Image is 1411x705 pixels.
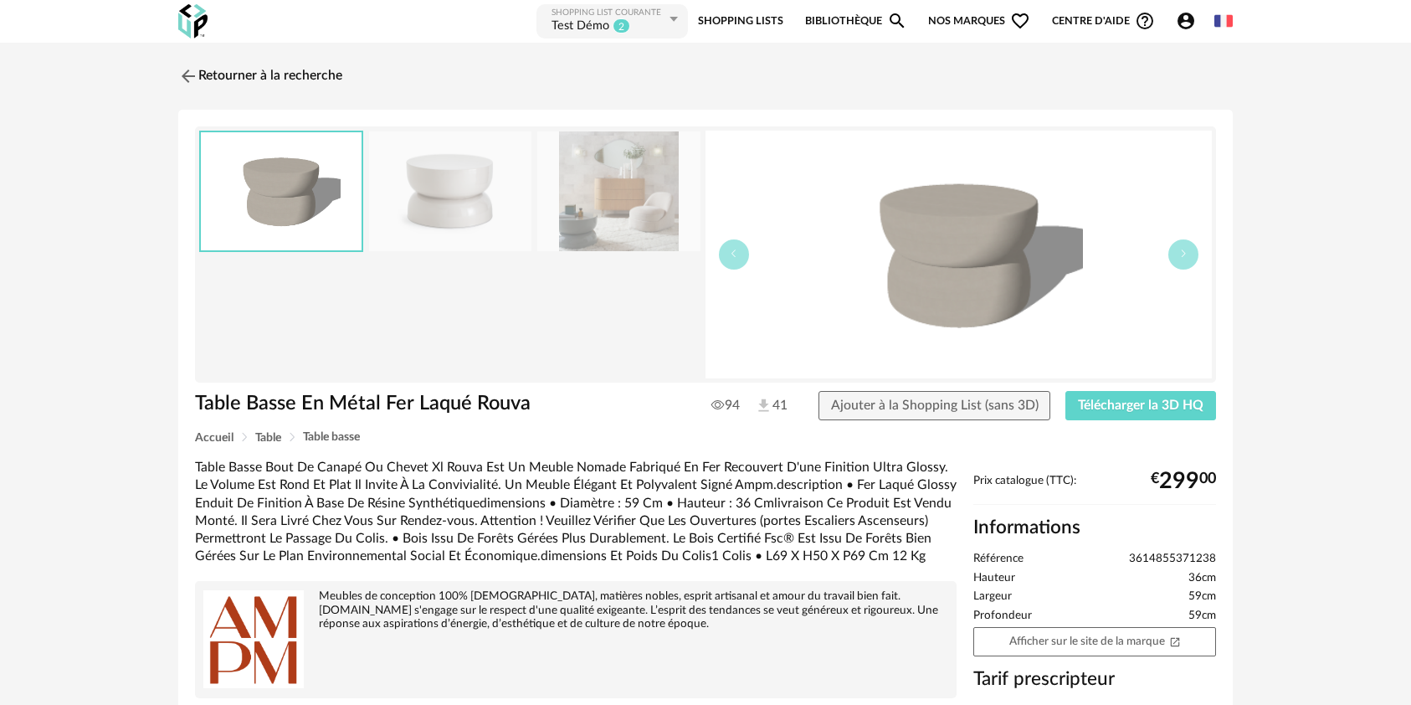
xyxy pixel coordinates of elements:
h2: Informations [973,516,1216,540]
span: Heart Outline icon [1010,11,1030,31]
span: Table [255,432,281,444]
span: Référence [973,552,1024,567]
button: Ajouter à la Shopping List (sans 3D) [818,391,1051,421]
span: Largeur [973,589,1012,605]
h1: Table Basse En Métal Fer Laqué Rouva [195,391,611,417]
span: Table basse [303,431,360,443]
span: 299 [1159,475,1199,488]
img: brand logo [203,589,304,690]
button: Télécharger la 3D HQ [1065,391,1216,421]
span: Profondeur [973,609,1032,624]
h3: Tarif prescripteur [973,667,1216,692]
a: BibliothèqueMagnify icon [805,3,907,40]
a: Afficher sur le site de la marqueOpen In New icon [973,627,1216,656]
span: Account Circle icon [1176,11,1196,31]
img: OXP [178,4,208,39]
img: fr [1214,12,1233,30]
span: Accueil [195,432,233,444]
span: Télécharger la 3D HQ [1078,399,1203,412]
span: Magnify icon [887,11,907,31]
img: c6ea314b1c78acf00665c0888c79c411.jpg [369,131,531,251]
div: Prix catalogue (TTC): [973,474,1216,505]
a: Retourner à la recherche [178,58,342,95]
span: Centre d'aideHelp Circle Outline icon [1052,11,1155,31]
span: 36cm [1188,571,1216,586]
span: 3614855371238 [1129,552,1216,567]
div: Test Démo [552,18,609,35]
img: thumbnail.png [705,131,1212,378]
div: Breadcrumb [195,431,1216,444]
div: Meubles de conception 100% [DEMOGRAPHIC_DATA], matières nobles, esprit artisanal et amour du trav... [203,589,948,632]
img: thumbnail.png [201,132,362,250]
a: Shopping Lists [698,3,783,40]
span: Account Circle icon [1176,11,1203,31]
sup: 2 [613,18,630,33]
span: Open In New icon [1169,635,1181,646]
img: Téléchargements [755,397,772,414]
div: Shopping List courante [552,8,665,18]
span: Nos marques [928,3,1030,40]
span: 94 [711,397,740,414]
div: Table Basse Bout De Canapé Ou Chevet Xl Rouva Est Un Meuble Nomade Fabriqué En Fer Recouvert D'un... [195,459,957,566]
span: 41 [755,397,788,415]
span: 59cm [1188,589,1216,605]
span: 59cm [1188,609,1216,624]
span: Hauteur [973,571,1015,586]
span: Help Circle Outline icon [1135,11,1155,31]
div: € 00 [1151,475,1216,488]
span: Ajouter à la Shopping List (sans 3D) [831,399,1039,412]
img: df21bf772f217f2e5fac29b40b1c1867.jpg [537,131,700,251]
img: svg+xml;base64,PHN2ZyB3aWR0aD0iMjQiIGhlaWdodD0iMjQiIHZpZXdCb3g9IjAgMCAyNCAyNCIgZmlsbD0ibm9uZSIgeG... [178,66,198,86]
